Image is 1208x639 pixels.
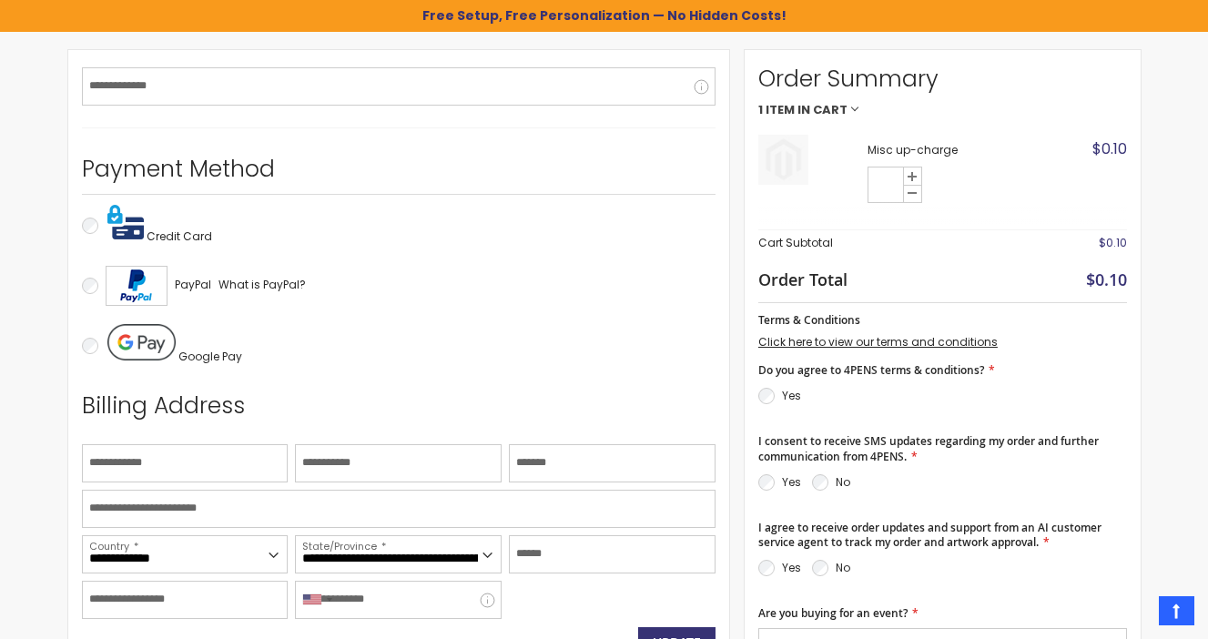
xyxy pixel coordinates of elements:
[147,228,212,244] span: Credit Card
[1092,138,1127,159] span: $0.10
[218,274,306,296] a: What is PayPal?
[782,474,801,490] label: Yes
[175,277,211,292] span: PayPal
[82,390,716,431] div: Billing Address
[836,560,850,575] label: No
[107,324,176,360] img: Pay with Google Pay
[758,104,763,117] span: 1
[782,388,801,403] label: Yes
[758,230,1012,257] th: Cart Subtotal
[1099,235,1127,250] span: $0.10
[1086,269,1127,290] span: $0.10
[758,334,998,350] a: Click here to view our terms and conditions
[82,154,716,194] div: Payment Method
[766,104,848,117] span: Item in Cart
[758,520,1101,550] span: I agree to receive order updates and support from an AI customer service agent to track my order ...
[106,266,167,306] img: Acceptance Mark
[758,433,1099,463] span: I consent to receive SMS updates regarding my order and further communication from 4PENS.
[758,605,908,621] span: Are you buying for an event?
[758,64,1127,104] span: Order Summary
[296,582,338,618] div: United States: +1
[218,277,306,292] span: What is PayPal?
[758,135,808,185] img: Misc up-charge
[107,204,144,240] img: Pay with credit card
[178,349,242,364] span: Google Pay
[758,312,860,328] span: Terms & Conditions
[758,266,848,290] strong: Order Total
[782,560,801,575] label: Yes
[836,474,850,490] label: No
[758,362,984,378] span: Do you agree to 4PENS terms & conditions?
[1058,590,1208,639] iframe: Google Customer Reviews
[868,143,1052,157] strong: Misc up-charge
